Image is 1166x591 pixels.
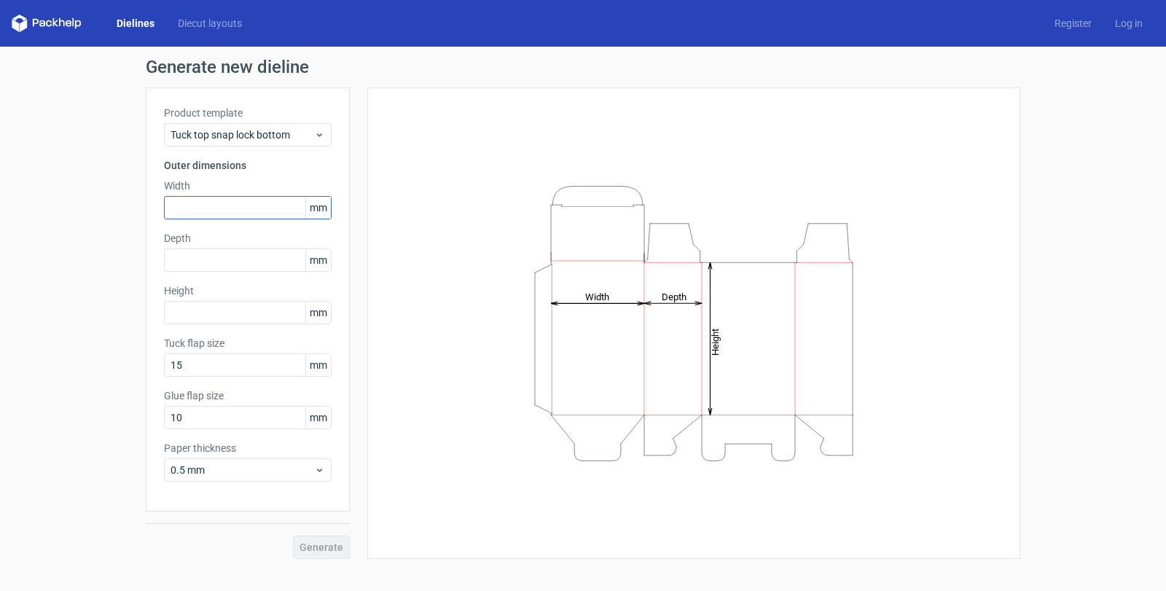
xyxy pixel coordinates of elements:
span: mm [305,197,331,219]
label: Product template [164,106,332,120]
a: Log in [1103,16,1154,31]
a: Dielines [105,16,166,31]
label: Paper thickness [164,441,332,455]
label: Height [164,283,332,298]
tspan: Depth [662,291,686,302]
span: mm [305,249,331,271]
h3: Outer dimensions [164,158,332,173]
span: mm [305,354,331,376]
a: Register [1043,16,1103,31]
label: Width [164,179,332,193]
tspan: Width [585,291,609,302]
h1: Generate new dieline [146,58,1020,76]
span: mm [305,407,331,428]
a: Diecut layouts [166,16,254,31]
span: 0.5 mm [171,463,314,477]
tspan: Height [710,328,721,355]
span: Tuck top snap lock bottom [171,128,314,142]
span: mm [305,302,331,324]
label: Glue flap size [164,388,332,403]
label: Depth [164,231,332,246]
label: Tuck flap size [164,336,332,351]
